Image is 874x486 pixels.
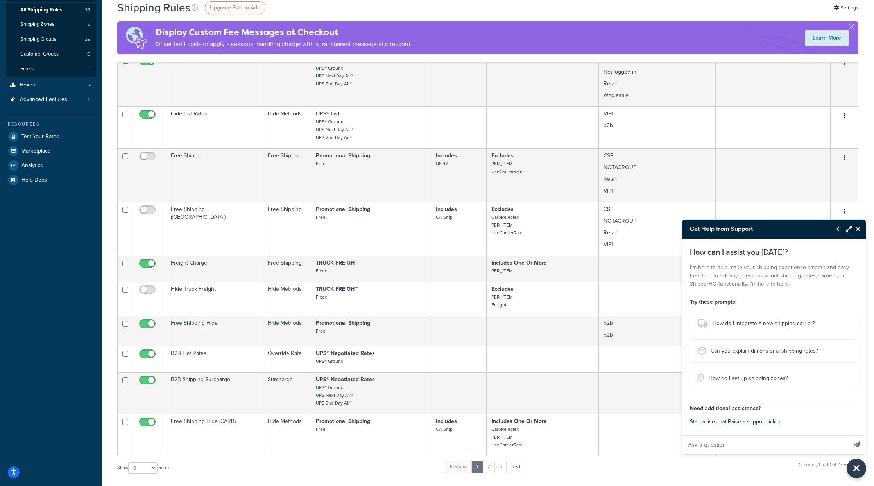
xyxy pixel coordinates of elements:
button: Back to Resource Center [829,220,842,238]
li: Shipping Groups [6,32,96,47]
span: Filters [20,66,34,72]
span: All Shipping Rules [20,7,62,13]
p: Retail [604,175,711,183]
span: Upgrade Plan to Add [210,4,260,12]
input: Ask a question [682,436,847,454]
span: Customer Groups [20,51,59,58]
a: 1 [471,461,483,473]
strong: Excludes [491,285,514,293]
p: Offset tariff costs or apply a seasonal handling charge with a transparent message at checkout. [156,39,412,50]
a: Help Docs [6,173,96,187]
small: PER_ITEM UseCarrierRate [491,160,523,175]
small: Free [316,160,326,167]
td: B2B Shipping Surcharge [166,372,263,414]
h3: Get Help from Support [682,220,829,238]
span: 10 [86,51,90,58]
h4: Try these prompts: [690,298,858,306]
a: Test Your Rates [6,130,96,144]
strong: Promotional Shipping [316,319,370,327]
a: Raise a support ticket. [728,418,781,426]
span: Shipping Groups [20,36,56,43]
p: Wholesale [604,92,711,99]
strong: Includes [436,417,457,425]
td: Hide Methods [263,282,311,316]
li: Customer Groups [6,47,96,61]
td: CSP [599,202,716,256]
td: VIP1 [599,106,716,148]
td: Free Shipping [166,148,263,202]
strong: Includes One Or More [491,417,547,425]
p: VIP1 [604,241,711,248]
h4: Display Custom Fee Messages at Checkout [156,26,412,39]
small: UPS® Ground UPS Next Day Air® UPS 2nd Day Air® [316,384,353,407]
a: Shipping Groups 29 [6,32,96,47]
td: Free Shipping Hide (CARB) [166,414,263,456]
small: CarbRejected PER_ITEM UseCarrierRate [491,214,523,236]
strong: Includes One Or More [491,259,547,267]
p: NOTAGROUP [604,217,711,225]
small: Fixed [316,267,328,274]
small: PER_ITEM Freight [491,293,513,308]
small: UPS® Ground [316,358,344,365]
td: b2b [599,316,716,346]
button: How do I integrate a new shipping carrier? [690,312,858,335]
a: Shipping Zones 5 [6,17,96,32]
a: Analytics [6,158,96,173]
div: Showing 1 to 10 of 27 entries [799,460,858,477]
small: CarbRejected PER_ITEM UseCarrierRate [491,426,523,448]
span: How do I integrate a new shipping carrier? [713,318,815,329]
td: Hide Methods [263,53,311,106]
td: Freight Charge [166,256,263,282]
span: Marketplace [21,148,51,155]
strong: Includes [436,205,457,213]
li: Filters [6,62,96,76]
a: 3 [494,461,507,473]
a: Learn More [805,30,849,46]
span: Boxes [20,82,35,88]
li: Marketplace [6,144,96,158]
a: Boxes [6,78,96,92]
a: Customer Groups 10 [6,47,96,61]
span: 3 [88,96,91,103]
small: PER_ITEM [491,267,513,274]
span: Help Docs [21,177,47,184]
small: Free [316,328,326,335]
a: Settings [834,2,858,13]
strong: Includes [436,151,457,160]
small: US 47 [436,160,448,167]
small: Free [316,214,326,221]
p: | [690,416,858,427]
td: Surcharge [263,372,311,414]
small: UPS® Ground UPS Next Day Air® UPS 2nd Day Air® [316,65,353,87]
small: Free [316,426,326,433]
strong: TRUCK FREIGHT [316,259,358,267]
a: Next [506,461,525,473]
td: Free Shipping [263,148,311,202]
small: CA Ship [436,214,453,221]
span: 5 [88,21,90,28]
a: Previous [445,461,472,473]
td: Override Rate [263,346,311,372]
h4: Need additional assistance? [690,404,858,412]
span: How do I set up shipping zones? [709,373,788,384]
strong: Promotional Shipping [316,417,370,425]
strong: Promotional Shipping [316,205,370,213]
small: UPS® Ground UPS Next Day Air® UPS 2nd Day Air® [316,118,353,141]
p: NOTAGROUP [604,164,711,171]
strong: UPS® Negotiated Rates [316,375,375,383]
a: Upgrade Plan to Add [205,1,265,14]
p: Not logged in [604,68,711,76]
span: 1 [89,66,90,72]
td: NOTAGROUP [599,53,716,106]
label: Show entries [117,462,170,474]
span: 29 [85,36,90,43]
button: Send message [848,435,866,454]
td: Free Shipping ([GEOGRAPHIC_DATA]) [166,202,263,256]
span: Can you explain dimensional shipping rates? [711,346,818,356]
td: Hide List Rates [166,106,263,148]
li: All Shipping Rules [6,3,96,17]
